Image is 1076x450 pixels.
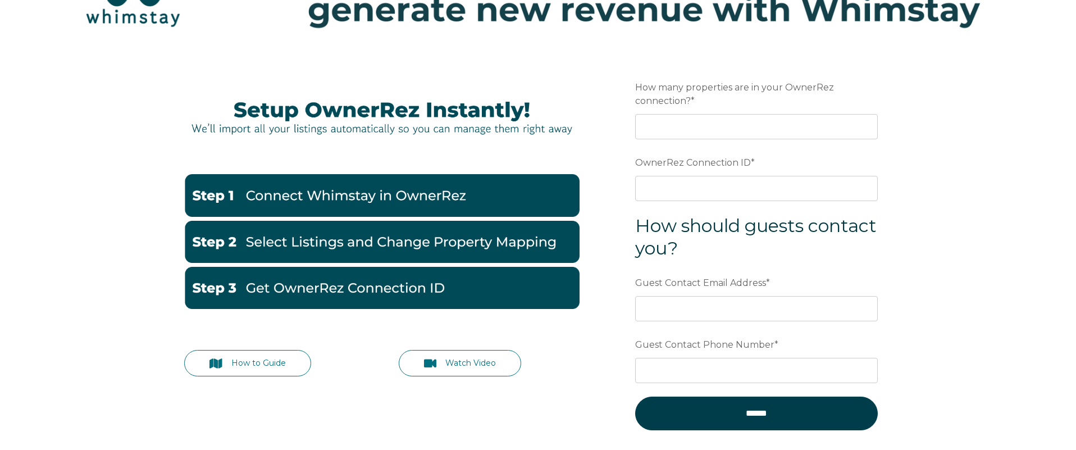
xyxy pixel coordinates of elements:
a: Watch Video [399,350,522,376]
img: Change Property Mappings [184,221,580,263]
img: Go to OwnerRez Account-1 [184,174,580,216]
img: Get OwnerRez Connection ID [184,267,580,309]
span: Guest Contact Phone Number [635,336,774,353]
span: How should guests contact you? [635,215,877,259]
img: Picture27 [184,90,580,143]
a: How to Guide [184,350,311,376]
span: How many properties are in your OwnerRez connection? [635,79,834,110]
span: OwnerRez Connection ID [635,154,751,171]
span: Guest Contact Email Address [635,274,766,292]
